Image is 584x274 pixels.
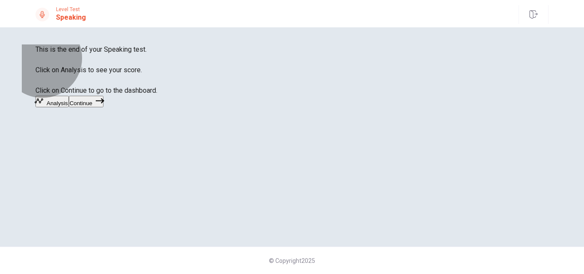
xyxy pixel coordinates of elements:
[69,99,103,107] a: Continue
[35,45,157,94] span: This is the end of your Speaking test. Click on Analysis to see your score. Click on Continue to ...
[35,99,69,107] a: Analysis
[56,6,86,12] span: Level Test
[35,96,69,107] button: Analysis
[69,96,103,107] button: Continue
[269,257,315,264] span: © Copyright 2025
[56,12,86,23] h1: Speaking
